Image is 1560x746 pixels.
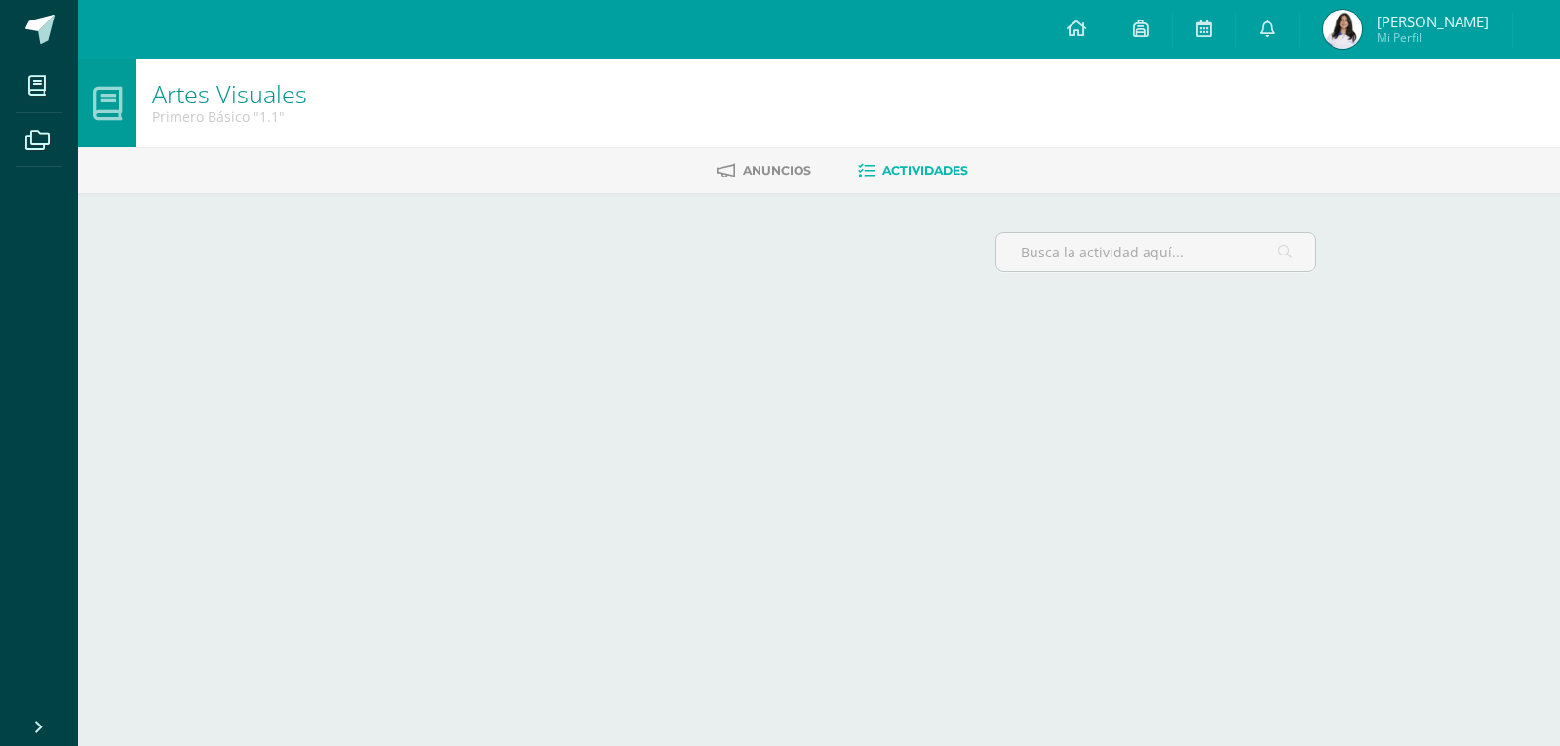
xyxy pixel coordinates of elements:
[152,107,307,126] div: Primero Básico '1.1'
[1377,29,1489,46] span: Mi Perfil
[858,155,968,186] a: Actividades
[743,163,811,177] span: Anuncios
[152,80,307,107] h1: Artes Visuales
[717,155,811,186] a: Anuncios
[1323,10,1362,49] img: a4beccd52d1e2b11f01c6d84d446bfb9.png
[996,233,1315,271] input: Busca la actividad aquí...
[1377,12,1489,31] span: [PERSON_NAME]
[152,77,307,110] a: Artes Visuales
[882,163,968,177] span: Actividades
